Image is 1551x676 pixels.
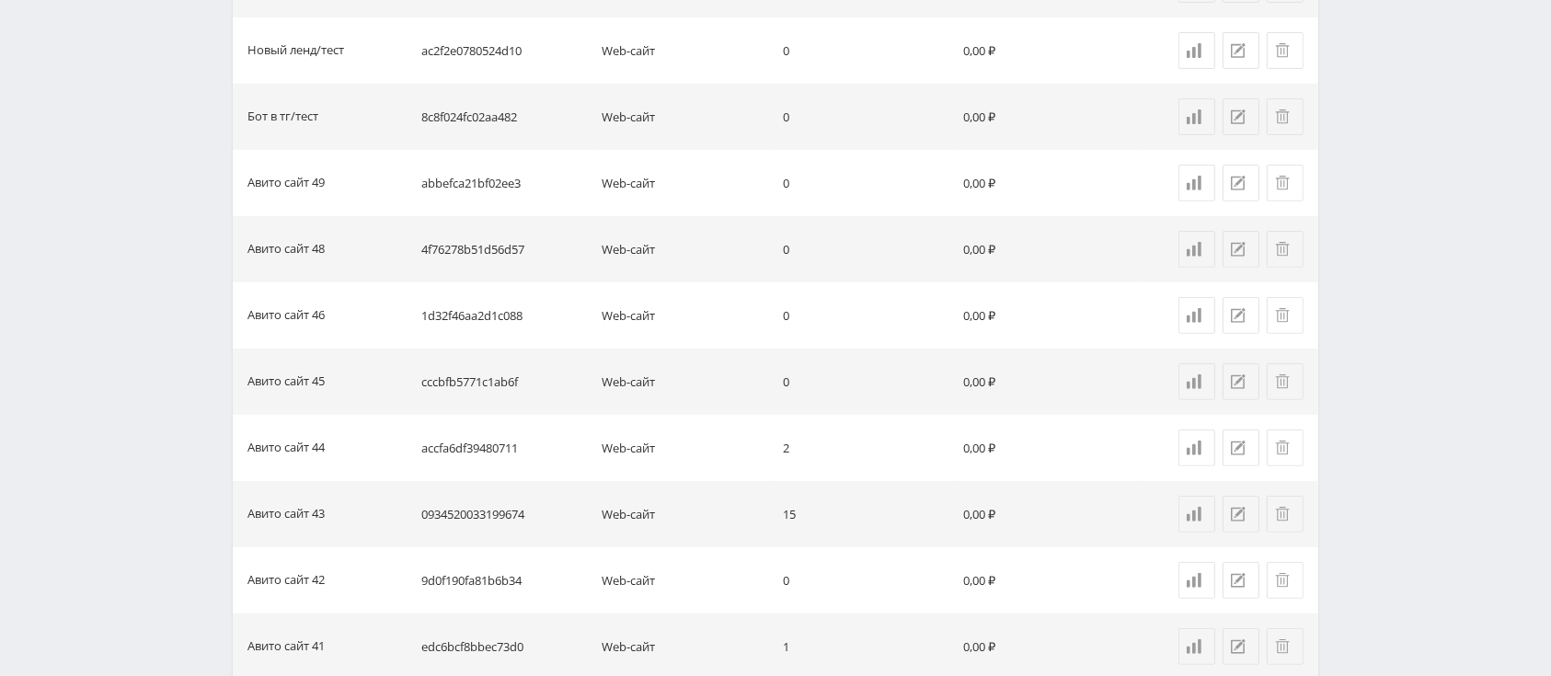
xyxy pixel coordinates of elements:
[247,438,325,459] div: Авито сайт 44
[1223,363,1259,400] button: Редактировать
[594,547,775,613] td: Web-сайт
[1267,430,1304,466] button: Удалить
[775,84,957,150] td: 0
[1223,430,1259,466] button: Редактировать
[1267,297,1304,334] button: Удалить
[1267,32,1304,69] button: Удалить
[414,84,595,150] td: 8c8f024fc02aa482
[1223,628,1259,665] button: Редактировать
[414,481,595,547] td: 0934520033199674
[414,547,595,613] td: 9d0f190fa81b6b34
[775,415,957,481] td: 2
[957,282,1138,349] td: 0,00 ₽
[1267,562,1304,599] button: Удалить
[1267,363,1304,400] button: Удалить
[247,239,325,260] div: Авито сайт 48
[1223,297,1259,334] button: Редактировать
[1178,562,1215,599] a: Статистика
[247,305,325,327] div: Авито сайт 46
[414,150,595,216] td: abbefca21bf02ee3
[414,349,595,415] td: cccbfb5771c1ab6f
[1267,496,1304,533] button: Удалить
[957,415,1138,481] td: 0,00 ₽
[1223,98,1259,135] button: Редактировать
[414,415,595,481] td: accfa6df39480711
[775,150,957,216] td: 0
[1178,231,1215,268] a: Статистика
[594,415,775,481] td: Web-сайт
[1178,363,1215,400] a: Статистика
[775,216,957,282] td: 0
[594,349,775,415] td: Web-сайт
[1223,562,1259,599] button: Редактировать
[957,150,1138,216] td: 0,00 ₽
[1267,628,1304,665] button: Удалить
[957,547,1138,613] td: 0,00 ₽
[1267,231,1304,268] button: Удалить
[957,216,1138,282] td: 0,00 ₽
[1223,496,1259,533] button: Редактировать
[1178,430,1215,466] a: Статистика
[594,481,775,547] td: Web-сайт
[247,173,325,194] div: Авито сайт 49
[1223,32,1259,69] button: Редактировать
[247,504,325,525] div: Авито сайт 43
[775,282,957,349] td: 0
[594,150,775,216] td: Web-сайт
[957,17,1138,84] td: 0,00 ₽
[775,547,957,613] td: 0
[247,372,325,393] div: Авито сайт 45
[247,107,318,128] div: Бот в тг/тест
[1178,628,1215,665] a: Статистика
[414,282,595,349] td: 1d32f46aa2d1c088
[1178,98,1215,135] a: Статистика
[1178,496,1215,533] a: Статистика
[957,84,1138,150] td: 0,00 ₽
[247,570,325,591] div: Авито сайт 42
[247,636,325,658] div: Авито сайт 41
[594,216,775,282] td: Web-сайт
[414,17,595,84] td: ac2f2e0780524d10
[1223,231,1259,268] button: Редактировать
[957,481,1138,547] td: 0,00 ₽
[1223,165,1259,201] button: Редактировать
[957,349,1138,415] td: 0,00 ₽
[594,17,775,84] td: Web-сайт
[775,349,957,415] td: 0
[1267,165,1304,201] button: Удалить
[594,84,775,150] td: Web-сайт
[1178,165,1215,201] a: Статистика
[775,481,957,547] td: 15
[594,282,775,349] td: Web-сайт
[775,17,957,84] td: 0
[247,40,344,62] div: Новый ленд/тест
[1267,98,1304,135] button: Удалить
[414,216,595,282] td: 4f76278b51d56d57
[1178,297,1215,334] a: Статистика
[1178,32,1215,69] a: Статистика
